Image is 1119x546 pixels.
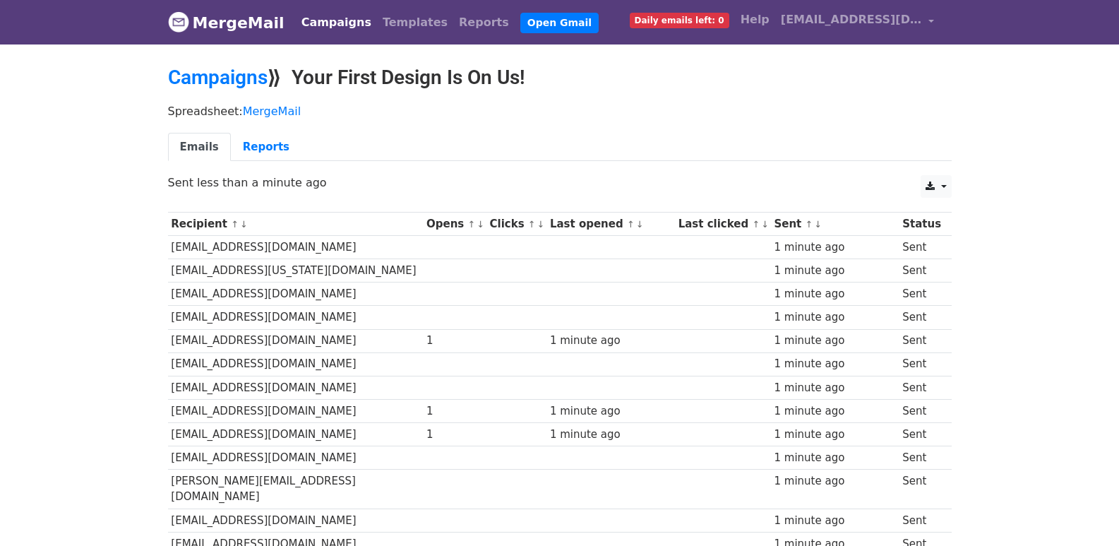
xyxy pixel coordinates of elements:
[168,104,952,119] p: Spreadsheet:
[231,133,301,162] a: Reports
[627,219,635,230] a: ↑
[774,239,895,256] div: 1 minute ago
[806,219,813,230] a: ↑
[168,133,231,162] a: Emails
[550,427,671,443] div: 1 minute ago
[537,219,545,230] a: ↓
[296,8,377,37] a: Campaigns
[168,259,424,283] td: [EMAIL_ADDRESS][US_STATE][DOMAIN_NAME]
[168,66,952,90] h2: ⟫ Your First Design Is On Us!
[774,427,895,443] div: 1 minute ago
[899,329,944,352] td: Sent
[781,11,922,28] span: [EMAIL_ADDRESS][DOMAIN_NAME]
[899,509,944,532] td: Sent
[899,470,944,509] td: Sent
[528,219,536,230] a: ↑
[168,175,952,190] p: Sent less than a minute ago
[168,509,424,532] td: [EMAIL_ADDRESS][DOMAIN_NAME]
[752,219,760,230] a: ↑
[774,450,895,466] div: 1 minute ago
[520,13,599,33] a: Open Gmail
[168,352,424,376] td: [EMAIL_ADDRESS][DOMAIN_NAME]
[377,8,453,37] a: Templates
[899,422,944,446] td: Sent
[775,6,940,39] a: [EMAIL_ADDRESS][DOMAIN_NAME]
[735,6,775,34] a: Help
[774,333,895,349] div: 1 minute ago
[899,376,944,399] td: Sent
[423,213,486,236] th: Opens
[426,427,483,443] div: 1
[624,6,735,34] a: Daily emails left: 0
[899,213,944,236] th: Status
[453,8,515,37] a: Reports
[168,399,424,422] td: [EMAIL_ADDRESS][DOMAIN_NAME]
[675,213,771,236] th: Last clicked
[546,213,675,236] th: Last opened
[899,236,944,259] td: Sent
[426,333,483,349] div: 1
[761,219,769,230] a: ↓
[899,283,944,306] td: Sent
[168,213,424,236] th: Recipient
[636,219,644,230] a: ↓
[168,470,424,509] td: [PERSON_NAME][EMAIL_ADDRESS][DOMAIN_NAME]
[899,259,944,283] td: Sent
[467,219,475,230] a: ↑
[240,219,248,230] a: ↓
[168,236,424,259] td: [EMAIL_ADDRESS][DOMAIN_NAME]
[774,286,895,302] div: 1 minute ago
[168,446,424,470] td: [EMAIL_ADDRESS][DOMAIN_NAME]
[774,263,895,279] div: 1 minute ago
[550,403,671,420] div: 1 minute ago
[550,333,671,349] div: 1 minute ago
[168,306,424,329] td: [EMAIL_ADDRESS][DOMAIN_NAME]
[243,105,301,118] a: MergeMail
[899,352,944,376] td: Sent
[774,403,895,420] div: 1 minute ago
[899,399,944,422] td: Sent
[426,403,483,420] div: 1
[899,446,944,470] td: Sent
[899,306,944,329] td: Sent
[814,219,822,230] a: ↓
[477,219,484,230] a: ↓
[774,473,895,489] div: 1 minute ago
[774,513,895,529] div: 1 minute ago
[231,219,239,230] a: ↑
[771,213,899,236] th: Sent
[168,11,189,32] img: MergeMail logo
[168,66,268,89] a: Campaigns
[168,283,424,306] td: [EMAIL_ADDRESS][DOMAIN_NAME]
[774,356,895,372] div: 1 minute ago
[168,376,424,399] td: [EMAIL_ADDRESS][DOMAIN_NAME]
[168,8,285,37] a: MergeMail
[630,13,729,28] span: Daily emails left: 0
[774,309,895,326] div: 1 minute ago
[168,422,424,446] td: [EMAIL_ADDRESS][DOMAIN_NAME]
[168,329,424,352] td: [EMAIL_ADDRESS][DOMAIN_NAME]
[486,213,546,236] th: Clicks
[774,380,895,396] div: 1 minute ago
